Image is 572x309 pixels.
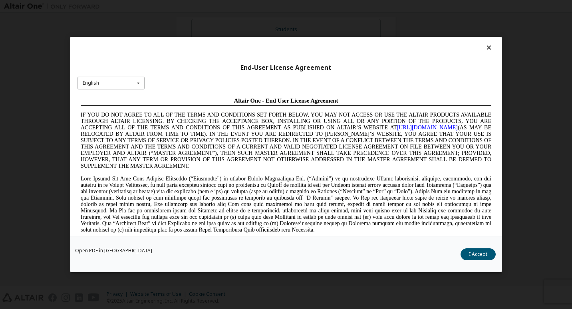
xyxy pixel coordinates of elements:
[3,18,414,75] span: IF YOU DO NOT AGREE TO ALL OF THE TERMS AND CONDITIONS SET FORTH BELOW, YOU MAY NOT ACCESS OR USE...
[75,248,152,253] a: Open PDF in [GEOGRAPHIC_DATA]
[320,30,380,36] a: [URL][DOMAIN_NAME]
[461,248,496,260] button: I Accept
[157,3,261,10] span: Altair One - End User License Agreement
[83,81,99,85] div: English
[3,81,414,139] span: Lore Ipsumd Sit Ame Cons Adipisc Elitseddo (“Eiusmodte”) in utlabor Etdolo Magnaaliqua Eni. (“Adm...
[77,64,495,72] div: End-User License Agreement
